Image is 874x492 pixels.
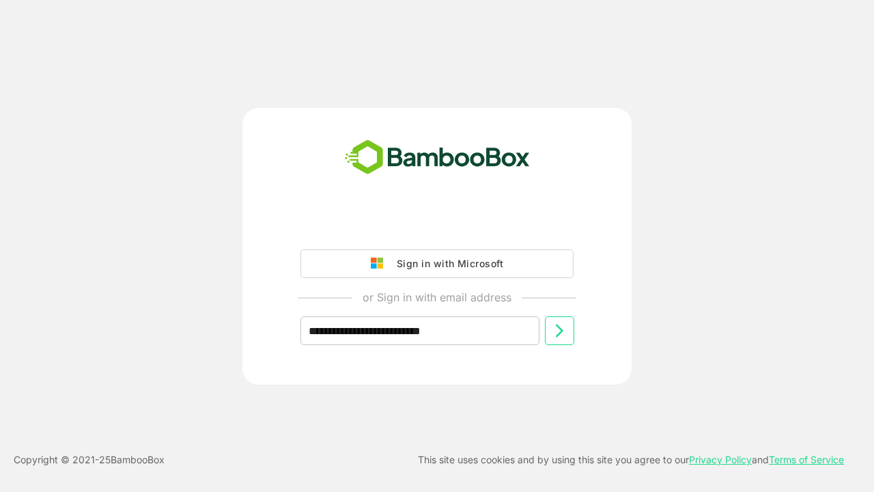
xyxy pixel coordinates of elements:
[689,454,752,465] a: Privacy Policy
[14,452,165,468] p: Copyright © 2021- 25 BambooBox
[371,258,390,270] img: google
[294,211,580,241] iframe: Sign in with Google Button
[337,135,537,180] img: bamboobox
[769,454,844,465] a: Terms of Service
[390,255,503,273] div: Sign in with Microsoft
[300,249,574,278] button: Sign in with Microsoft
[418,452,844,468] p: This site uses cookies and by using this site you agree to our and
[363,289,511,305] p: or Sign in with email address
